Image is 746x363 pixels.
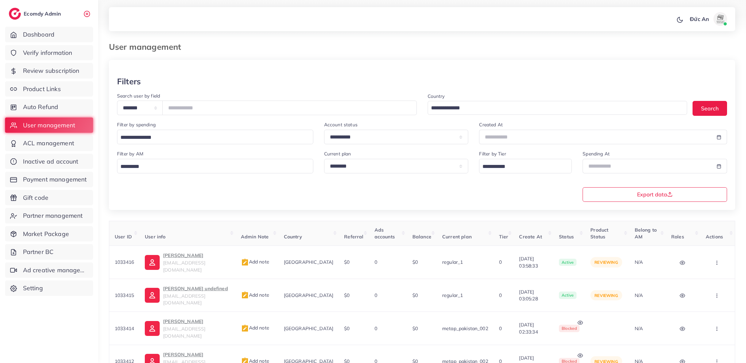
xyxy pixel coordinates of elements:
[163,350,230,359] p: [PERSON_NAME]
[5,226,93,242] a: Market Package
[479,150,506,157] label: Filter by Tier
[145,317,230,339] a: [PERSON_NAME][EMAIL_ADDRESS][DOMAIN_NAME]
[115,325,134,332] span: 1033414
[118,132,304,143] input: Search for option
[519,234,542,240] span: Create At
[412,259,418,265] span: $0
[9,8,63,20] a: logoEcomdy Admin
[324,121,358,128] label: Account status
[635,259,643,265] span: N/A
[499,259,502,265] span: 0
[5,208,93,223] a: Partner management
[117,121,156,128] label: Filter by spending
[693,101,727,115] button: Search
[284,292,334,298] span: [GEOGRAPHIC_DATA]
[23,103,59,111] span: Auto Refund
[442,292,463,298] span: regular_1
[559,325,580,332] span: blocked
[583,187,727,202] button: Export data
[428,101,687,115] div: Search for option
[428,93,445,100] label: Country
[23,193,48,202] span: Gift code
[145,321,160,336] img: ic-user-info.36bf1079.svg
[5,45,93,61] a: Verify information
[429,103,679,113] input: Search for option
[635,325,643,332] span: N/A
[117,92,160,99] label: Search user by field
[690,15,709,23] p: Đức An
[5,262,93,278] a: Ad creative management
[344,325,349,332] span: $0
[23,66,80,75] span: Review subscription
[559,292,577,299] span: active
[163,317,230,325] p: [PERSON_NAME]
[115,259,134,265] span: 1033416
[241,259,269,265] span: Add note
[284,259,334,265] span: [GEOGRAPHIC_DATA]
[117,130,313,144] div: Search for option
[637,192,673,197] span: Export data
[241,234,269,240] span: Admin Note
[5,244,93,260] a: Partner BC
[671,234,684,240] span: Roles
[23,121,75,130] span: User management
[163,251,230,259] p: [PERSON_NAME]
[241,291,249,299] img: admin_note.cdd0b510.svg
[375,259,377,265] span: 0
[519,289,548,302] span: [DATE] 03:05:28
[23,30,54,39] span: Dashboard
[5,63,93,79] a: Review subscription
[109,42,186,52] h3: User management
[686,12,730,26] a: Đức Anavatar
[480,162,563,172] input: Search for option
[5,81,93,97] a: Product Links
[499,325,502,332] span: 0
[412,325,418,332] span: $0
[5,27,93,42] a: Dashboard
[635,292,643,298] span: N/A
[344,234,363,240] span: Referral
[594,293,618,298] span: reviewing
[24,10,63,17] h2: Ecomdy Admin
[23,284,43,293] span: Setting
[163,293,205,306] span: [EMAIL_ADDRESS][DOMAIN_NAME]
[324,150,351,157] label: Current plan
[23,85,61,93] span: Product Links
[163,326,205,339] span: [EMAIL_ADDRESS][DOMAIN_NAME]
[145,234,165,240] span: User info
[5,190,93,206] a: Gift code
[5,99,93,115] a: Auto Refund
[241,324,249,333] img: admin_note.cdd0b510.svg
[590,227,608,240] span: Product Status
[583,150,610,157] label: Spending At
[284,325,334,332] span: [GEOGRAPHIC_DATA]
[594,260,618,265] span: reviewing
[5,280,93,296] a: Setting
[5,118,93,133] a: User management
[241,325,269,331] span: Add note
[115,234,132,240] span: User ID
[559,259,577,266] span: active
[375,325,377,332] span: 0
[23,248,54,256] span: Partner BC
[23,266,88,275] span: Ad creative management
[163,260,205,273] span: [EMAIL_ADDRESS][DOMAIN_NAME]
[344,259,349,265] span: $0
[5,154,93,169] a: Inactive ad account
[375,292,377,298] span: 0
[714,12,727,26] img: avatar
[442,325,488,332] span: metap_pakistan_002
[499,292,502,298] span: 0
[412,234,431,240] span: Balance
[375,227,395,240] span: Ads accounts
[23,175,87,184] span: Payment management
[23,211,83,220] span: Partner management
[23,157,78,166] span: Inactive ad account
[442,234,472,240] span: Current plan
[442,259,463,265] span: regular_1
[5,135,93,151] a: ACL management
[115,292,134,298] span: 1033415
[145,284,230,306] a: [PERSON_NAME] undefined[EMAIL_ADDRESS][DOMAIN_NAME]
[23,48,72,57] span: Verify information
[23,139,74,148] span: ACL management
